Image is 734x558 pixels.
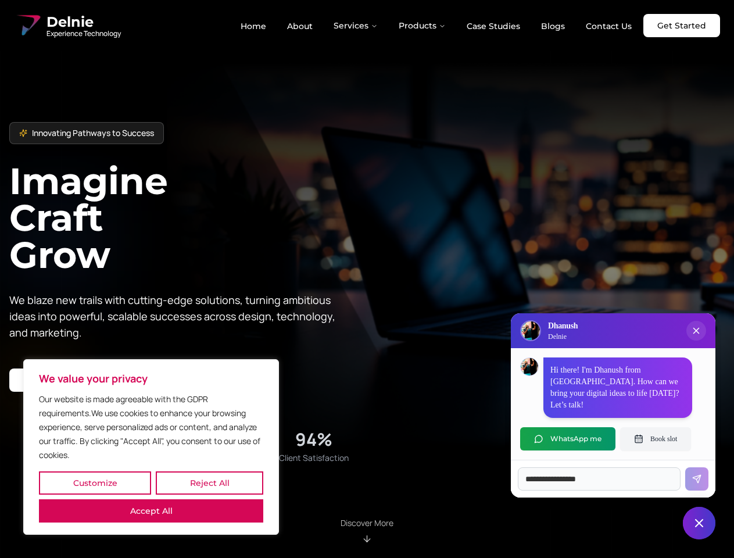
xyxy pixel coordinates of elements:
[14,12,42,40] img: Delnie Logo
[46,29,121,38] span: Experience Technology
[341,517,393,544] div: Scroll to About section
[39,471,151,495] button: Customize
[231,16,275,36] a: Home
[341,517,393,529] p: Discover More
[231,14,641,37] nav: Main
[278,16,322,36] a: About
[9,163,367,273] h1: Imagine Craft Grow
[46,13,121,31] span: Delnie
[521,358,538,375] img: Dhanush
[457,16,529,36] a: Case Studies
[9,369,142,392] a: Start your project with us
[532,16,574,36] a: Blogs
[39,392,263,462] p: Our website is made agreeable with the GDPR requirements.We use cookies to enhance your browsing ...
[521,321,540,340] img: Delnie Logo
[686,321,706,341] button: Close chat popup
[324,14,387,37] button: Services
[295,429,332,450] div: 94%
[620,427,691,450] button: Book slot
[39,499,263,523] button: Accept All
[279,452,349,464] span: Client Satisfaction
[39,371,263,385] p: We value your privacy
[9,292,344,341] p: We blaze new trails with cutting-edge solutions, turning ambitious ideas into powerful, scalable ...
[548,332,578,341] p: Delnie
[548,320,578,332] h3: Dhanush
[643,14,720,37] a: Get Started
[156,471,263,495] button: Reject All
[683,507,715,539] button: Close chat
[577,16,641,36] a: Contact Us
[550,364,685,411] p: Hi there! I'm Dhanush from [GEOGRAPHIC_DATA]. How can we bring your digital ideas to life [DATE]?...
[14,12,121,40] a: Delnie Logo Full
[520,427,615,450] button: WhatsApp me
[389,14,455,37] button: Products
[32,127,154,139] span: Innovating Pathways to Success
